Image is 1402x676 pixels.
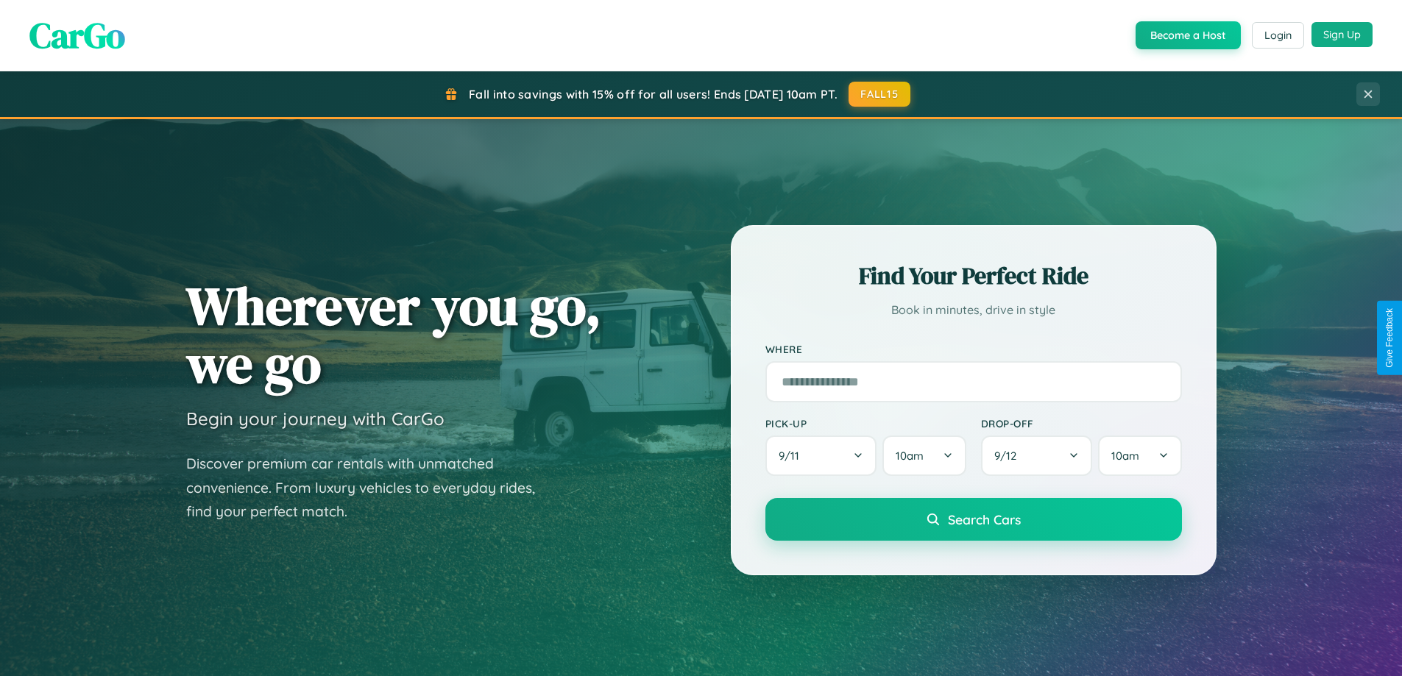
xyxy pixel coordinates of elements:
button: 9/12 [981,435,1093,476]
span: 10am [896,449,924,463]
span: CarGo [29,11,125,60]
label: Pick-up [765,417,966,430]
button: 10am [1098,435,1181,476]
button: Become a Host [1136,21,1241,49]
button: Login [1252,22,1304,49]
p: Discover premium car rentals with unmatched convenience. From luxury vehicles to everyday rides, ... [186,452,554,524]
div: Give Feedback [1384,308,1395,368]
button: 10am [882,435,966,476]
button: Search Cars [765,498,1182,541]
label: Drop-off [981,417,1182,430]
span: Fall into savings with 15% off for all users! Ends [DATE] 10am PT. [469,87,838,102]
span: Search Cars [948,511,1021,527]
button: FALL15 [849,82,910,107]
p: Book in minutes, drive in style [765,299,1182,321]
h2: Find Your Perfect Ride [765,260,1182,292]
h3: Begin your journey with CarGo [186,408,445,430]
h1: Wherever you go, we go [186,277,601,393]
button: 9/11 [765,435,877,476]
button: Sign Up [1311,22,1373,47]
span: 9 / 12 [994,449,1024,463]
span: 10am [1111,449,1139,463]
label: Where [765,343,1182,355]
span: 9 / 11 [779,449,807,463]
